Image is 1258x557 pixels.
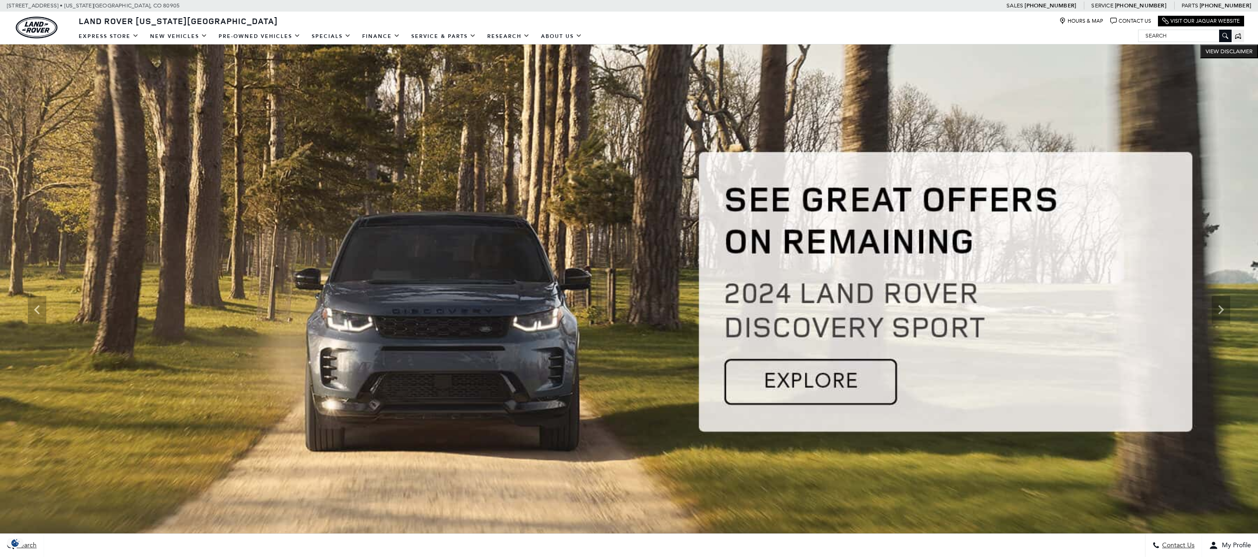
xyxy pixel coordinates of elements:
[213,28,306,44] a: Pre-Owned Vehicles
[1091,2,1113,9] span: Service
[1162,18,1240,25] a: Visit Our Jaguar Website
[73,28,145,44] a: EXPRESS STORE
[535,28,588,44] a: About Us
[73,15,283,26] a: Land Rover [US_STATE][GEOGRAPHIC_DATA]
[1212,296,1230,324] div: Next
[145,28,213,44] a: New Vehicles
[306,28,357,44] a: Specials
[79,15,278,26] span: Land Rover [US_STATE][GEOGRAPHIC_DATA]
[73,28,588,44] nav: Main Navigation
[1115,2,1166,9] a: [PHONE_NUMBER]
[1202,534,1258,557] button: Open user profile menu
[1025,2,1076,9] a: [PHONE_NUMBER]
[16,17,57,38] img: Land Rover
[1110,18,1151,25] a: Contact Us
[28,296,46,324] div: Previous
[357,28,406,44] a: Finance
[1138,30,1231,41] input: Search
[5,538,26,548] img: Opt-Out Icon
[1006,2,1023,9] span: Sales
[1182,2,1198,9] span: Parts
[482,28,535,44] a: Research
[1206,48,1252,55] span: VIEW DISCLAIMER
[406,28,482,44] a: Service & Parts
[7,2,180,9] a: [STREET_ADDRESS] • [US_STATE][GEOGRAPHIC_DATA], CO 80905
[5,538,26,548] section: Click to Open Cookie Consent Modal
[1200,2,1251,9] a: [PHONE_NUMBER]
[1218,542,1251,550] span: My Profile
[1200,44,1258,58] button: VIEW DISCLAIMER
[16,17,57,38] a: land-rover
[1059,18,1103,25] a: Hours & Map
[1160,542,1195,550] span: Contact Us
